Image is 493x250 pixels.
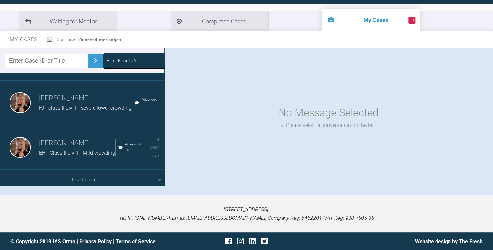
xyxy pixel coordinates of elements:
span: a year ago [150,136,159,158]
img: Emma Wall [10,137,31,158]
strong: 10 unread messages [77,37,122,42]
img: chevronRight.28bd32b0.svg [90,56,101,66]
span: 10 [408,17,415,24]
h3: [PERSON_NAME] [39,93,132,104]
img: Emma Wall [10,92,31,113]
span: You have [57,37,122,42]
div: Please select a conversation on the left. [281,121,376,130]
div: © Copyright 2019 IAS Ortho | | [10,237,168,246]
input: Enter Case ID or Title [5,54,88,68]
span: EH - Class II div 1 - Mild crowding [39,150,115,156]
span: Advanced 10 [141,97,158,108]
li: Waiting for Mentor [19,11,117,31]
span: My Cases [10,36,43,43]
span: FJ - class II div 1 - severe lower crowding [39,105,132,111]
a: Terms of Service [116,238,156,244]
h3: [PERSON_NAME] [39,138,115,149]
li: Completed Cases [171,11,268,31]
li: My Cases [322,9,420,31]
div: No Message Selected [279,105,379,121]
a: Website design by The Fresh [415,238,483,244]
p: [STREET_ADDRESS]. Tel: [PHONE_NUMBER], Email: [EMAIL_ADDRESS][DOMAIN_NAME], Company Reg: 6452201,... [10,206,483,222]
a: Privacy Policy [79,238,112,244]
span: Advanced 10 [125,142,142,153]
div: Filter Boards: All [107,57,138,64]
